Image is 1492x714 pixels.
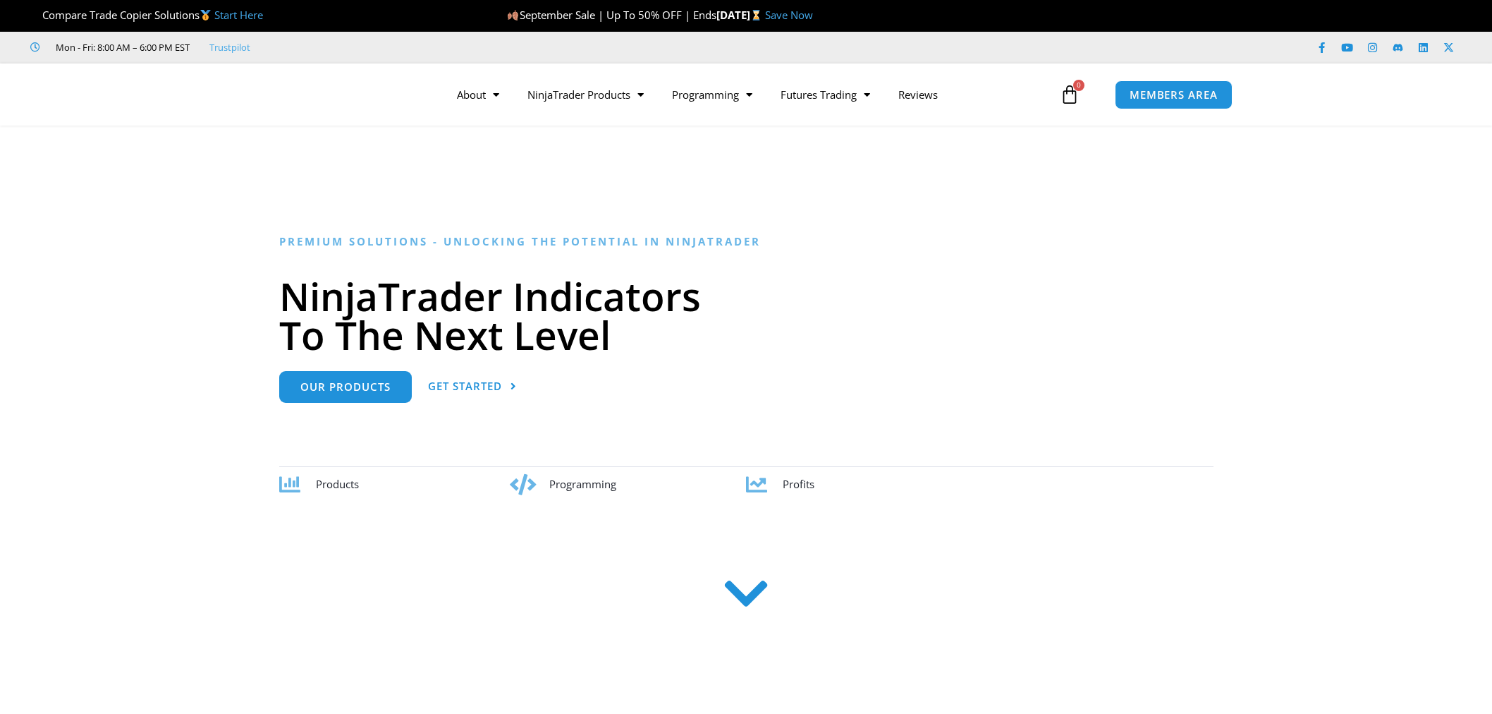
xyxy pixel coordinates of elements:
a: Programming [658,78,766,111]
img: ⌛ [751,10,762,20]
a: Reviews [884,78,952,111]
h6: Premium Solutions - Unlocking the Potential in NinjaTrader [279,235,1213,248]
a: About [443,78,513,111]
img: 🏆 [31,10,42,20]
h1: NinjaTrader Indicators To The Next Level [279,277,1213,354]
img: 🍂 [508,10,518,20]
span: Products [316,477,359,491]
a: Get Started [428,371,517,403]
span: Compare Trade Copier Solutions [30,8,263,22]
a: Futures Trading [766,78,884,111]
a: NinjaTrader Products [513,78,658,111]
a: 0 [1039,74,1101,115]
span: September Sale | Up To 50% OFF | Ends [507,8,716,22]
span: Programming [549,477,616,491]
span: Our Products [300,382,391,392]
strong: [DATE] [716,8,765,22]
a: MEMBERS AREA [1115,80,1233,109]
span: 0 [1073,80,1084,91]
a: Start Here [214,8,263,22]
a: Save Now [765,8,813,22]
span: MEMBERS AREA [1130,90,1218,100]
span: Profits [783,477,814,491]
a: Our Products [279,371,412,403]
a: Trustpilot [209,39,250,56]
span: Mon - Fri: 8:00 AM – 6:00 PM EST [52,39,190,56]
img: 🥇 [200,10,211,20]
nav: Menu [443,78,1056,111]
img: LogoAI | Affordable Indicators – NinjaTrader [241,69,393,120]
span: Get Started [428,381,502,392]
